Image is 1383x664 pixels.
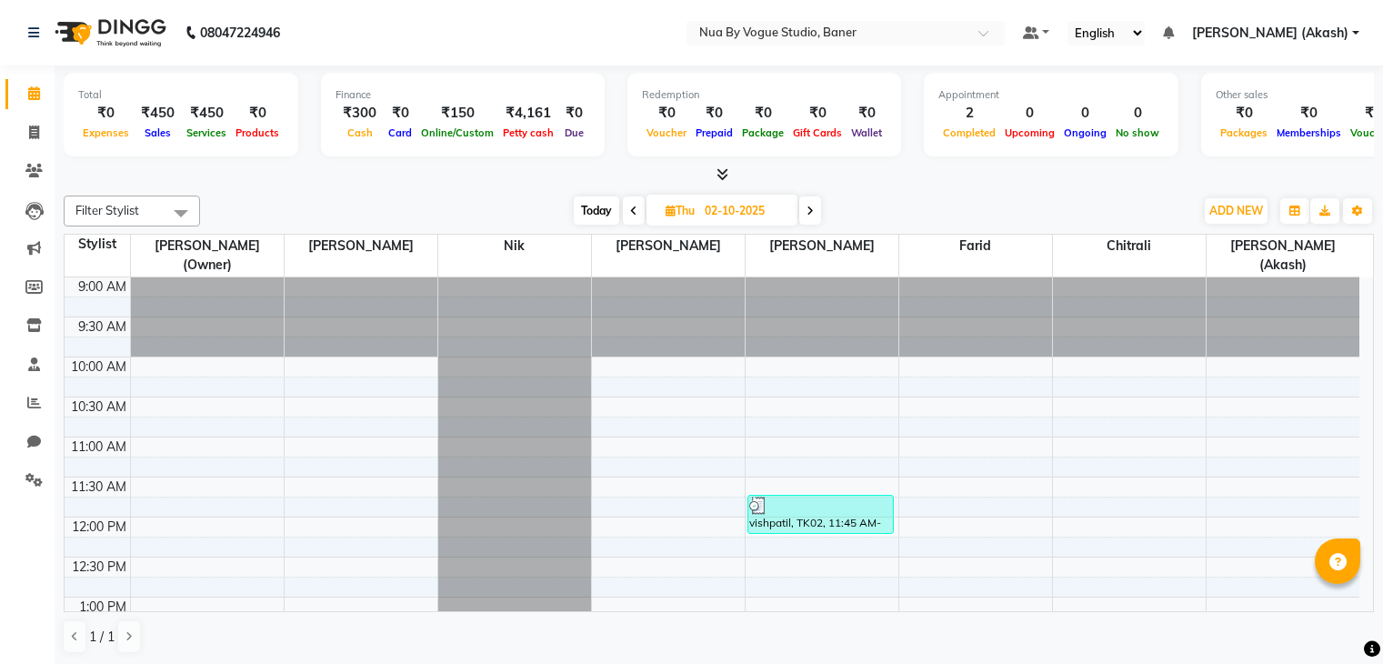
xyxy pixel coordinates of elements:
span: Petty cash [498,126,558,139]
div: ₹0 [231,103,284,124]
div: ₹0 [78,103,134,124]
span: [PERSON_NAME] [746,235,898,257]
span: Expenses [78,126,134,139]
span: [PERSON_NAME] [592,235,745,257]
span: [PERSON_NAME] (Akash) [1207,235,1360,277]
span: Filter Stylist [75,203,139,217]
span: Wallet [847,126,887,139]
div: 0 [1000,103,1059,124]
span: Card [384,126,416,139]
span: Packages [1216,126,1272,139]
div: ₹0 [788,103,847,124]
input: 2025-10-02 [699,197,790,225]
div: Total [78,87,284,103]
div: ₹0 [1216,103,1272,124]
span: Services [182,126,231,139]
span: Farid [899,235,1052,257]
span: Memberships [1272,126,1346,139]
div: ₹0 [847,103,887,124]
div: ₹300 [336,103,384,124]
span: Upcoming [1000,126,1059,139]
span: Gift Cards [788,126,847,139]
span: Thu [661,204,699,217]
div: ₹0 [1272,103,1346,124]
div: 9:00 AM [75,277,130,297]
div: 0 [1059,103,1111,124]
div: ₹0 [691,103,737,124]
div: ₹450 [182,103,231,124]
div: 11:00 AM [67,438,130,457]
div: ₹0 [642,103,691,124]
span: Products [231,126,284,139]
div: ₹0 [737,103,788,124]
span: Completed [938,126,1000,139]
div: ₹450 [134,103,182,124]
span: Voucher [642,126,691,139]
div: ₹4,161 [498,103,558,124]
span: Sales [140,126,175,139]
div: 0 [1111,103,1164,124]
div: ₹0 [558,103,590,124]
div: vishpatil, TK02, 11:45 AM-12:15 PM, Facial - Lotus Cleanup [748,496,894,533]
div: 10:30 AM [67,397,130,417]
img: logo [46,7,171,58]
span: No show [1111,126,1164,139]
div: ₹0 [384,103,416,124]
div: Appointment [938,87,1164,103]
div: Stylist [65,235,130,254]
span: Prepaid [691,126,737,139]
div: ₹150 [416,103,498,124]
div: Redemption [642,87,887,103]
div: 11:30 AM [67,478,130,497]
span: Ongoing [1059,126,1111,139]
div: 12:00 PM [68,518,130,537]
button: ADD NEW [1205,198,1268,224]
span: ADD NEW [1209,204,1263,217]
span: Online/Custom [416,126,498,139]
div: 10:00 AM [67,357,130,377]
span: Cash [343,126,377,139]
span: Package [737,126,788,139]
span: nik [438,235,591,257]
div: 9:30 AM [75,317,130,337]
iframe: chat widget [1307,591,1365,646]
span: Today [574,196,619,225]
span: [PERSON_NAME] [285,235,437,257]
span: Chitrali [1053,235,1206,257]
div: 2 [938,103,1000,124]
span: 1 / 1 [89,628,115,647]
b: 08047224946 [200,7,280,58]
div: 1:00 PM [75,598,130,617]
span: [PERSON_NAME] (Akash) [1192,24,1348,43]
span: Due [560,126,588,139]
div: Finance [336,87,590,103]
span: [PERSON_NAME](Owner) [131,235,284,277]
div: 12:30 PM [68,558,130,577]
